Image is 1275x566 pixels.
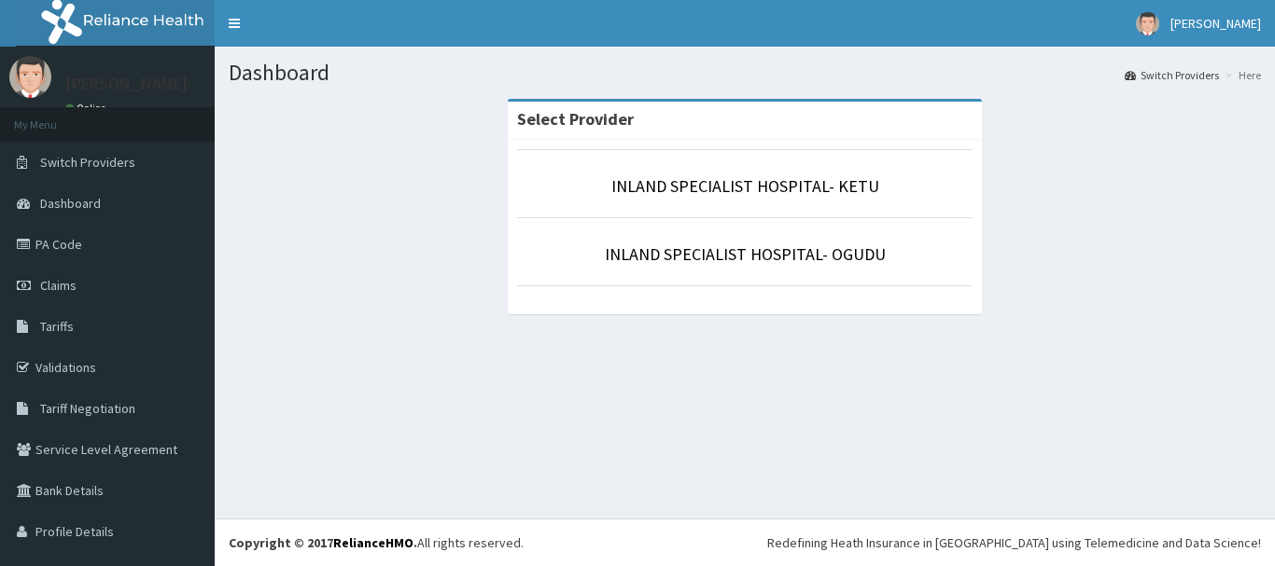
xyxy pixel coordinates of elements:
[40,318,74,335] span: Tariffs
[9,56,51,98] img: User Image
[1125,67,1219,83] a: Switch Providers
[229,534,417,551] strong: Copyright © 2017 .
[1221,67,1261,83] li: Here
[767,533,1261,552] div: Redefining Heath Insurance in [GEOGRAPHIC_DATA] using Telemedicine and Data Science!
[517,108,634,130] strong: Select Provider
[40,154,135,171] span: Switch Providers
[40,277,77,294] span: Claims
[40,400,135,417] span: Tariff Negotiation
[1170,15,1261,32] span: [PERSON_NAME]
[65,102,110,115] a: Online
[1136,12,1159,35] img: User Image
[333,534,413,551] a: RelianceHMO
[40,195,101,212] span: Dashboard
[229,61,1261,85] h1: Dashboard
[215,518,1275,566] footer: All rights reserved.
[605,243,886,265] a: INLAND SPECIALIST HOSPITAL- OGUDU
[65,76,188,92] p: [PERSON_NAME]
[611,175,879,197] a: INLAND SPECIALIST HOSPITAL- KETU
